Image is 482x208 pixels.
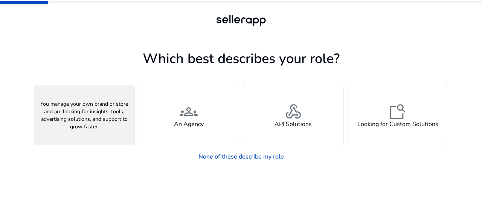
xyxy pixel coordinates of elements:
[284,103,302,121] span: webhook
[243,85,344,145] button: webhookAPI Solutions
[275,121,312,128] h4: API Solutions
[34,51,448,67] h1: Which best describes your role?
[348,85,448,145] button: feature_searchLooking for Custom Solutions
[192,149,290,164] a: None of these describe my role
[389,103,407,121] span: feature_search
[174,121,204,128] h4: An Agency
[357,121,438,128] h4: Looking for Custom Solutions
[139,85,239,145] button: groupsAn Agency
[34,85,135,145] button: You manage your own brand or store and are looking for insights, tools, advertising solutions, an...
[180,103,198,121] span: groups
